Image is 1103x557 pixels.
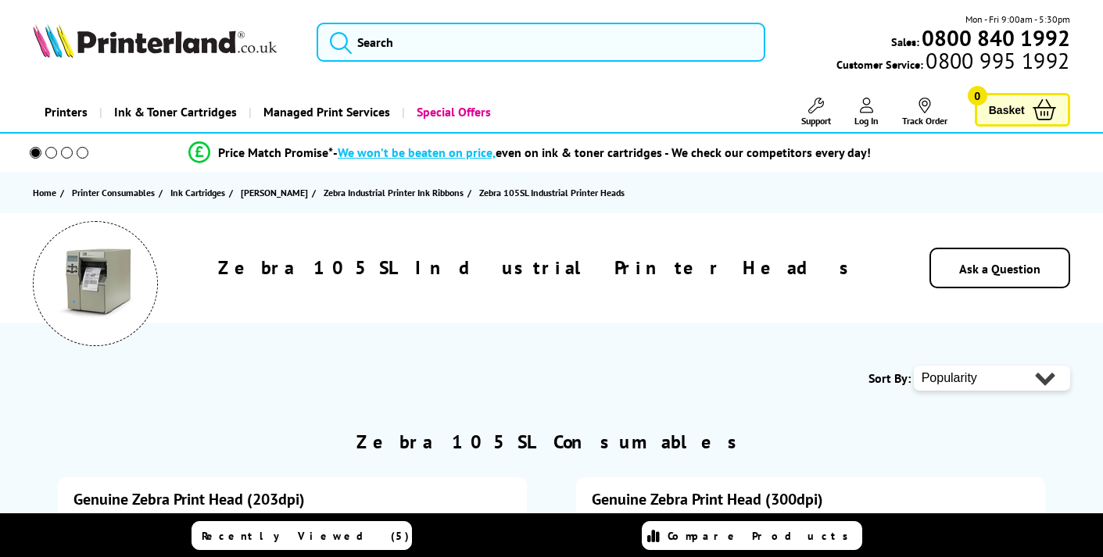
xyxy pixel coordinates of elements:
img: Printerland Logo [33,23,277,58]
h2: Zebra 105SL Consumables [356,430,747,454]
a: Basket 0 [975,93,1070,127]
a: Printer Consumables [72,184,159,201]
a: Ink & Toner Cartridges [99,92,249,132]
li: modal_Promise [8,139,1051,166]
span: Support [801,115,831,127]
span: Ink & Toner Cartridges [114,92,237,132]
a: Printerland Logo [33,23,297,61]
a: Recently Viewed (5) [192,521,412,550]
span: We won’t be beaten on price, [338,145,496,160]
a: Special Offers [402,92,503,132]
h1: Zebra 105SL Industrial Printer Heads [218,255,858,280]
a: Home [33,184,60,201]
span: Zebra 105SL Industrial Printer Heads [479,187,625,198]
span: Recently Viewed (5) [202,529,410,543]
a: Genuine Zebra Print Head (300dpi) [592,489,823,509]
a: Log In [854,98,879,127]
span: Sort By: [868,370,911,386]
a: Support [801,98,831,127]
a: 0800 840 1992 [919,30,1070,45]
div: - even on ink & toner cartridges - We check our competitors every day! [333,145,871,160]
b: 0800 840 1992 [922,23,1070,52]
img: Zebra 105SL Industrial Printer Heads [56,245,134,323]
a: Genuine Zebra Print Head (203dpi) [73,489,305,509]
span: Mon - Fri 9:00am - 5:30pm [965,12,1070,27]
span: [PERSON_NAME] [241,184,308,201]
a: Ask a Question [959,261,1040,277]
span: Log In [854,115,879,127]
a: Managed Print Services [249,92,402,132]
span: Printer Consumables [72,184,155,201]
a: Track Order [902,98,947,127]
a: Printers [33,92,99,132]
span: Customer Service: [836,53,1069,72]
span: Price Match Promise* [218,145,333,160]
a: Compare Products [642,521,862,550]
span: Zebra Industrial Printer Ink Ribbons [324,184,464,201]
span: Basket [989,99,1025,120]
a: Zebra Industrial Printer Ink Ribbons [324,184,467,201]
span: Ink Cartridges [170,184,225,201]
input: Search [317,23,765,62]
span: 0800 995 1992 [923,53,1069,68]
a: Ink Cartridges [170,184,229,201]
a: [PERSON_NAME] [241,184,312,201]
span: 0 [968,86,987,105]
span: Compare Products [668,529,857,543]
span: Sales: [891,34,919,49]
